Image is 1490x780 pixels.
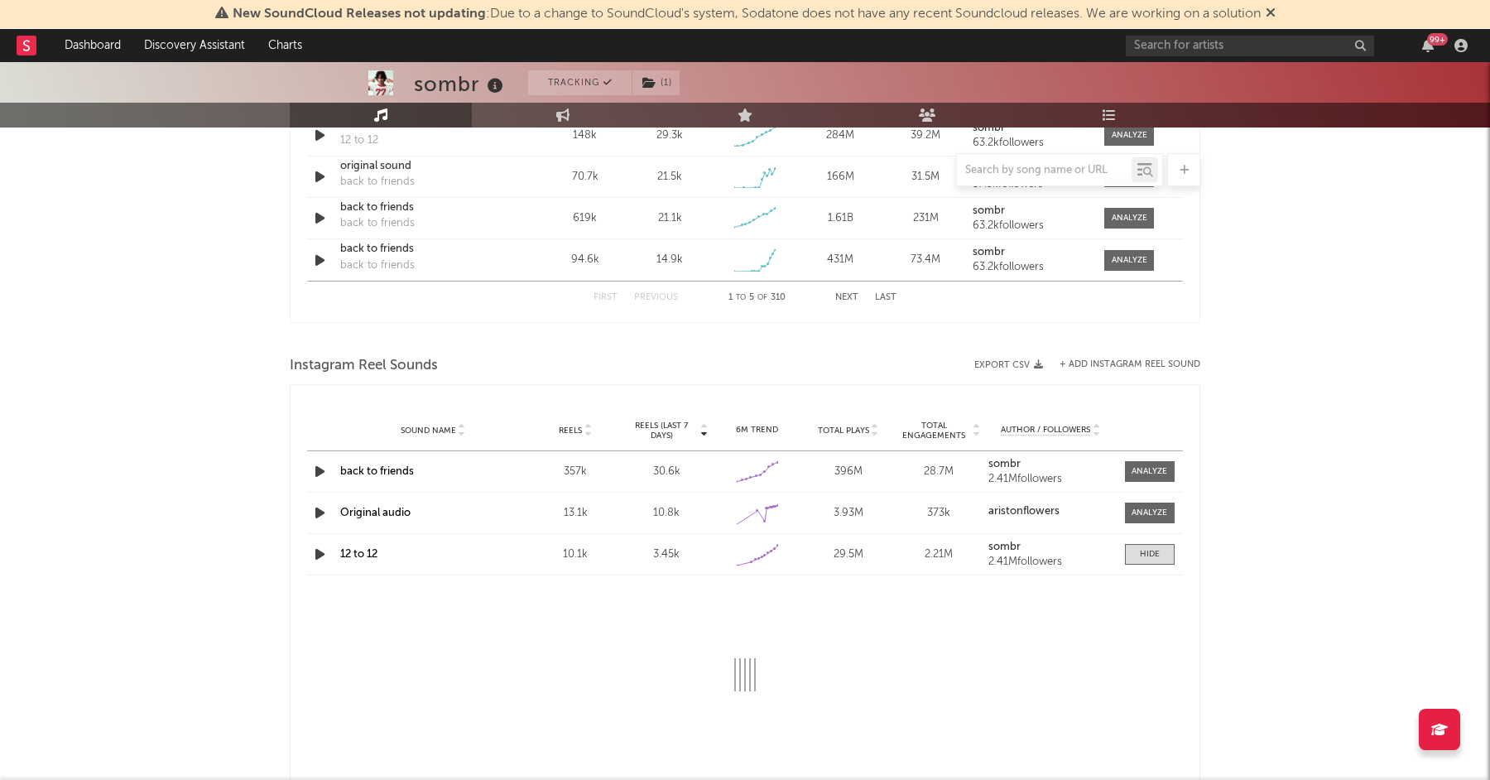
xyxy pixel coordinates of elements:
div: 28.7M [898,464,981,480]
div: 3.93M [807,505,890,522]
div: 1.61B [802,210,879,227]
div: 94.6k [546,252,623,268]
div: 2.41M followers [988,556,1113,568]
div: back to friends [340,215,415,232]
a: back to friends [340,241,513,258]
span: Sound Name [401,426,456,436]
a: sombr [973,205,1088,217]
div: 14.9k [656,252,683,268]
div: 373k [898,505,981,522]
div: 10.1k [534,546,617,563]
div: 30.6k [625,464,708,480]
a: sombr [973,123,1088,134]
a: sombr [988,542,1113,553]
div: + Add Instagram Reel Sound [1043,360,1200,369]
button: + Add Instagram Reel Sound [1060,360,1200,369]
span: : Due to a change to SoundCloud's system, Sodatone does not have any recent Soundcloud releases. ... [233,7,1261,21]
a: back to friends [340,200,513,216]
div: 3.45k [625,546,708,563]
a: sombr [988,459,1113,470]
div: 148k [546,128,623,144]
strong: sombr [973,247,1005,258]
button: First [594,293,618,302]
div: 63.2k followers [973,262,1088,273]
span: to [736,294,746,301]
button: (1) [632,70,680,95]
span: New SoundCloud Releases not updating [233,7,486,21]
input: Search for artists [1126,36,1374,56]
div: 231M [887,210,964,227]
span: of [757,294,767,301]
button: Export CSV [974,360,1043,370]
button: Next [835,293,858,302]
div: 6M Trend [716,424,799,436]
span: ( 1 ) [632,70,680,95]
a: aristonflowers [988,506,1113,518]
button: 99+ [1422,39,1434,52]
span: Instagram Reel Sounds [290,356,438,376]
span: Dismiss [1266,7,1276,21]
div: 396M [807,464,890,480]
a: Discovery Assistant [132,29,257,62]
div: 284M [802,128,879,144]
div: 2.41M followers [988,474,1113,485]
div: 2.21M [898,546,981,563]
span: Reels (last 7 days) [625,421,698,441]
div: 12 to 12 [340,132,378,149]
span: Total Engagements [898,421,971,441]
strong: sombr [973,123,1005,133]
div: 63.2k followers [973,220,1088,232]
a: back to friends [340,466,414,477]
a: Charts [257,29,314,62]
div: 73.4M [887,252,964,268]
button: Previous [634,293,678,302]
div: 39.2M [887,128,964,144]
div: 619k [546,210,623,227]
a: sombr [973,247,1088,258]
div: 10.8k [625,505,708,522]
div: 21.1k [658,210,682,227]
strong: sombr [988,542,1021,552]
strong: aristonflowers [988,506,1060,517]
div: 63.2k followers [973,137,1088,149]
button: Last [875,293,896,302]
a: 12 to 12 [340,549,377,560]
strong: sombr [973,205,1005,216]
div: 13.1k [534,505,617,522]
span: Total Plays [818,426,869,436]
span: Author / Followers [1001,425,1090,436]
a: Original audio [340,508,411,518]
div: 1 5 310 [711,288,802,308]
div: 29.5M [807,546,890,563]
div: sombr [414,70,507,98]
a: Dashboard [53,29,132,62]
input: Search by song name or URL [957,164,1132,177]
strong: sombr [988,459,1021,469]
span: Reels [559,426,582,436]
div: 357k [534,464,617,480]
button: Tracking [528,70,632,95]
div: 29.3k [656,128,683,144]
div: 99 + [1427,33,1448,46]
div: 431M [802,252,879,268]
div: back to friends [340,258,415,274]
